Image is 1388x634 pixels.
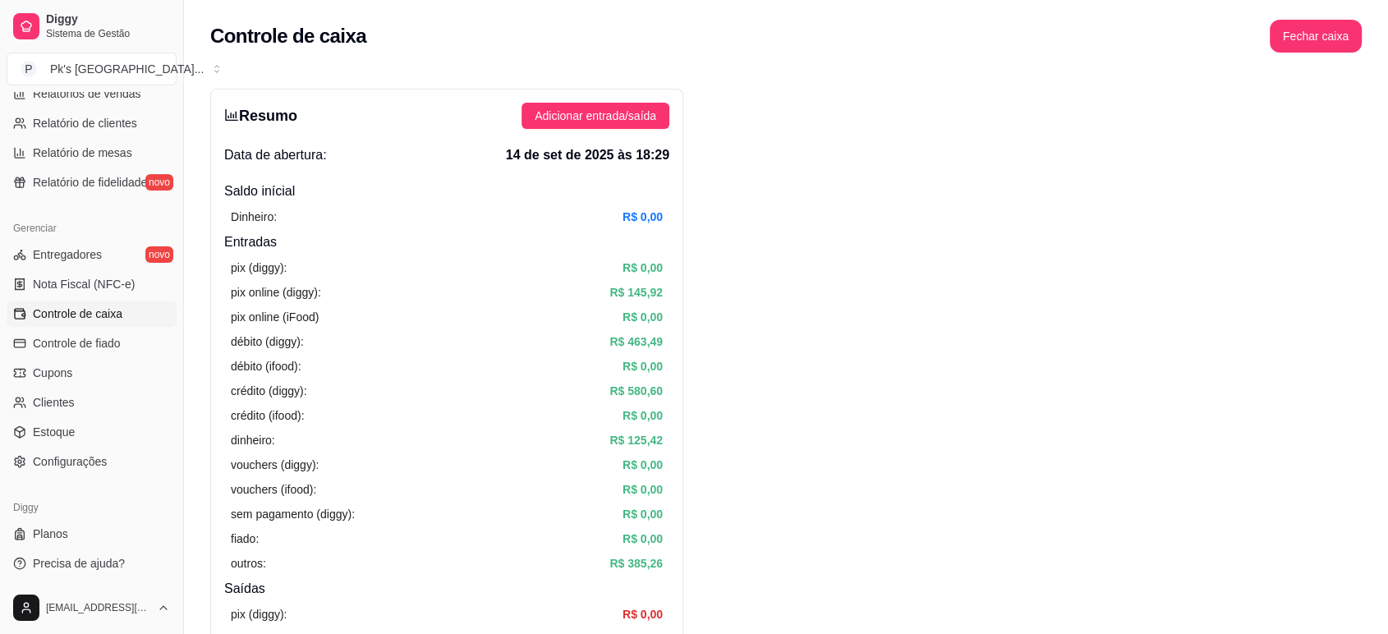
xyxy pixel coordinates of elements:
[1270,20,1362,53] button: Fechar caixa
[224,104,297,127] h3: Resumo
[623,407,663,425] article: R$ 0,00
[33,246,102,263] span: Entregadores
[231,431,275,449] article: dinheiro:
[231,530,259,548] article: fiado:
[7,419,177,445] a: Estoque
[33,335,121,351] span: Controle de fiado
[7,494,177,521] div: Diggy
[46,12,170,27] span: Diggy
[623,357,663,375] article: R$ 0,00
[231,283,321,301] article: pix online (diggy):
[535,107,656,125] span: Adicionar entrada/saída
[231,382,307,400] article: crédito (diggy):
[623,208,663,226] article: R$ 0,00
[506,145,669,165] span: 14 de set de 2025 às 18:29
[7,215,177,241] div: Gerenciar
[7,110,177,136] a: Relatório de clientes
[224,579,669,599] h4: Saídas
[7,7,177,46] a: DiggySistema de Gestão
[609,333,663,351] article: R$ 463,49
[46,27,170,40] span: Sistema de Gestão
[231,308,319,326] article: pix online (iFood)
[33,276,135,292] span: Nota Fiscal (NFC-e)
[231,259,287,277] article: pix (diggy):
[33,526,68,542] span: Planos
[210,23,366,49] h2: Controle de caixa
[231,505,355,523] article: sem pagamento (diggy):
[50,61,204,77] div: Pk's [GEOGRAPHIC_DATA] ...
[33,115,137,131] span: Relatório de clientes
[7,389,177,416] a: Clientes
[7,241,177,268] a: Entregadoresnovo
[7,330,177,356] a: Controle de fiado
[7,550,177,577] a: Precisa de ajuda?
[7,448,177,475] a: Configurações
[7,271,177,297] a: Nota Fiscal (NFC-e)
[224,108,239,122] span: bar-chart
[231,333,304,351] article: débito (diggy):
[33,145,132,161] span: Relatório de mesas
[33,365,72,381] span: Cupons
[7,80,177,107] a: Relatórios de vendas
[231,605,287,623] article: pix (diggy):
[623,456,663,474] article: R$ 0,00
[231,208,277,226] article: Dinheiro:
[7,521,177,547] a: Planos
[623,308,663,326] article: R$ 0,00
[33,394,75,411] span: Clientes
[7,140,177,166] a: Relatório de mesas
[224,145,327,165] span: Data de abertura:
[231,407,304,425] article: crédito (ifood):
[609,283,663,301] article: R$ 145,92
[7,53,177,85] button: Select a team
[623,605,663,623] article: R$ 0,00
[7,588,177,627] button: [EMAIL_ADDRESS][DOMAIN_NAME]
[231,456,319,474] article: vouchers (diggy):
[33,424,75,440] span: Estoque
[609,554,663,572] article: R$ 385,26
[623,259,663,277] article: R$ 0,00
[522,103,669,129] button: Adicionar entrada/saída
[7,301,177,327] a: Controle de caixa
[21,61,37,77] span: P
[231,357,301,375] article: débito (ifood):
[224,232,669,252] h4: Entradas
[623,530,663,548] article: R$ 0,00
[609,382,663,400] article: R$ 580,60
[46,601,150,614] span: [EMAIL_ADDRESS][DOMAIN_NAME]
[33,453,107,470] span: Configurações
[231,480,316,498] article: vouchers (ifood):
[609,431,663,449] article: R$ 125,42
[623,505,663,523] article: R$ 0,00
[33,306,122,322] span: Controle de caixa
[231,554,266,572] article: outros:
[33,85,141,102] span: Relatórios de vendas
[33,174,147,191] span: Relatório de fidelidade
[7,169,177,195] a: Relatório de fidelidadenovo
[623,480,663,498] article: R$ 0,00
[224,181,669,201] h4: Saldo inícial
[7,360,177,386] a: Cupons
[33,555,125,572] span: Precisa de ajuda?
